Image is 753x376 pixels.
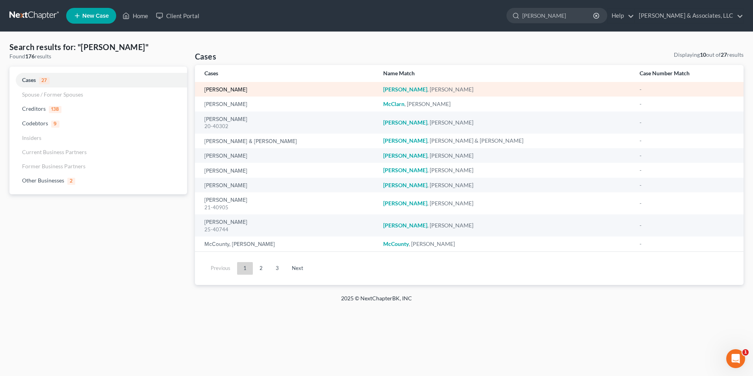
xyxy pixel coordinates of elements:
th: Name Match [377,65,633,82]
strong: 27 [721,51,727,58]
span: Insiders [22,134,41,141]
em: [PERSON_NAME] [383,119,427,126]
div: , [PERSON_NAME] [383,119,627,127]
div: - [640,100,734,108]
strong: 176 [25,53,35,60]
em: [PERSON_NAME] [383,167,427,173]
span: 2 [67,178,75,185]
div: , [PERSON_NAME] [383,222,627,229]
a: Current Business Partners [9,145,187,159]
a: McCounty, [PERSON_NAME] [204,242,275,247]
iframe: Intercom live chat [726,349,745,368]
a: 1 [237,262,253,275]
th: Cases [195,65,377,82]
span: Former Business Partners [22,163,85,169]
a: [PERSON_NAME] [204,220,247,225]
div: 20-40302 [204,123,371,130]
em: McClarn [383,101,404,107]
h4: Search results for: "[PERSON_NAME]" [9,41,187,52]
div: 21-40905 [204,204,371,211]
a: Insiders [9,131,187,145]
em: [PERSON_NAME] [383,200,427,207]
a: Other Businesses2 [9,173,187,188]
div: , [PERSON_NAME] & [PERSON_NAME] [383,137,627,145]
div: , [PERSON_NAME] [383,166,627,174]
span: Creditors [22,105,46,112]
div: , [PERSON_NAME] [383,86,627,93]
em: McCounty [383,240,409,247]
a: [PERSON_NAME] & Associates, LLC [635,9,743,23]
em: [PERSON_NAME] [383,86,427,93]
div: - [640,86,734,93]
span: 1 [742,349,749,356]
span: Other Businesses [22,177,64,184]
span: Current Business Partners [22,149,87,155]
div: , [PERSON_NAME] [383,100,627,108]
span: Spouse / Former Spouses [22,91,83,98]
span: Codebtors [22,120,48,127]
a: [PERSON_NAME] [204,197,247,203]
a: Help [608,9,634,23]
a: [PERSON_NAME] [204,87,247,93]
div: - [640,166,734,174]
span: 27 [39,77,50,84]
div: - [640,199,734,207]
em: [PERSON_NAME] [383,182,427,188]
a: Next [286,262,310,275]
strong: 10 [700,51,706,58]
a: 3 [269,262,285,275]
div: 25-40744 [204,226,371,233]
span: Cases [22,76,36,83]
div: , [PERSON_NAME] [383,181,627,189]
span: New Case [82,13,109,19]
div: - [640,222,734,229]
div: - [640,137,734,145]
a: [PERSON_NAME] [204,183,247,188]
a: [PERSON_NAME] [204,168,247,174]
div: - [640,119,734,127]
a: [PERSON_NAME] & [PERSON_NAME] [204,139,297,144]
a: Spouse / Former Spouses [9,87,187,102]
a: 2 [253,262,269,275]
a: [PERSON_NAME] [204,117,247,122]
div: - [640,240,734,248]
em: [PERSON_NAME] [383,152,427,159]
div: - [640,152,734,160]
div: Displaying out of results [674,51,744,59]
a: Home [119,9,152,23]
a: Codebtors9 [9,116,187,131]
a: Creditors138 [9,102,187,116]
a: Client Portal [152,9,203,23]
a: Cases27 [9,73,187,87]
div: 2025 © NextChapterBK, INC [152,294,601,309]
a: [PERSON_NAME] [204,102,247,107]
th: Case Number Match [633,65,744,82]
input: Search by name... [522,8,594,23]
div: , [PERSON_NAME] [383,240,627,248]
h4: Cases [195,51,216,62]
span: 9 [51,121,59,128]
em: [PERSON_NAME] [383,222,427,229]
span: 138 [49,106,61,113]
div: , [PERSON_NAME] [383,199,627,207]
div: , [PERSON_NAME] [383,152,627,160]
a: Former Business Partners [9,159,187,173]
div: - [640,181,734,189]
a: [PERSON_NAME] [204,153,247,159]
div: Found results [9,52,187,60]
em: [PERSON_NAME] [383,137,427,144]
